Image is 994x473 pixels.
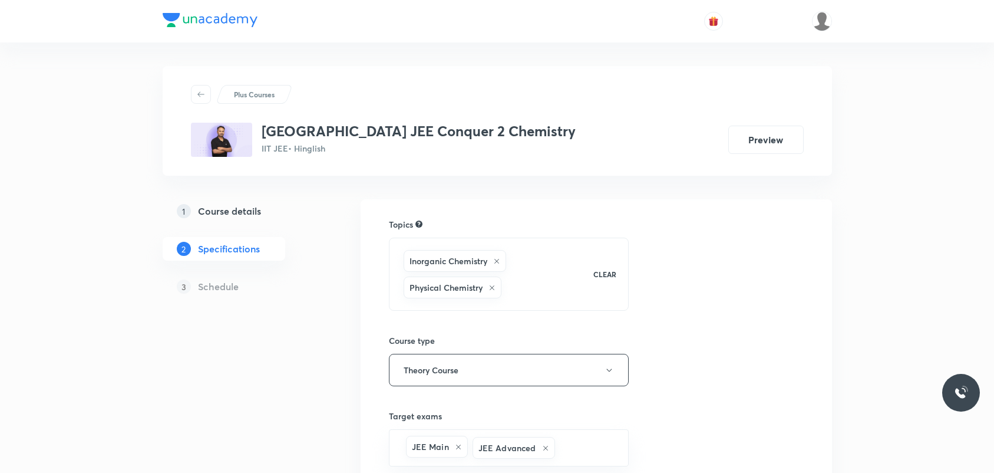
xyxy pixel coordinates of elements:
p: IIT JEE • Hinglish [262,142,576,155]
h6: Topics [389,218,413,231]
p: 1 [177,204,191,218]
button: Theory Course [389,354,629,386]
button: Preview [728,126,804,154]
p: 3 [177,280,191,294]
h5: Course details [198,204,261,218]
h6: Target exams [389,410,629,422]
div: Search for topics [415,219,422,229]
p: CLEAR [593,269,616,280]
button: Open [622,447,624,449]
h5: Specifications [198,242,260,256]
p: 2 [177,242,191,256]
h6: Course type [389,334,629,347]
img: Company Logo [163,13,257,27]
h6: JEE Main [412,441,449,453]
p: Plus Courses [234,89,275,100]
h3: [GEOGRAPHIC_DATA] JEE Conquer 2 Chemistry [262,123,576,140]
h6: JEE Advanced [478,442,536,454]
a: Company Logo [163,13,257,30]
a: 1Course details [163,199,323,223]
h5: Schedule [198,280,239,294]
img: avatar [708,16,719,27]
img: snigdha [812,11,832,31]
h6: Physical Chemistry [410,281,483,294]
button: avatar [704,12,723,31]
h6: Inorganic Chemistry [410,255,487,267]
img: ttu [954,386,968,400]
img: 73E9752A-E8D4-435C-AE22-FEAAE7FEAB34_plus.png [191,123,252,157]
